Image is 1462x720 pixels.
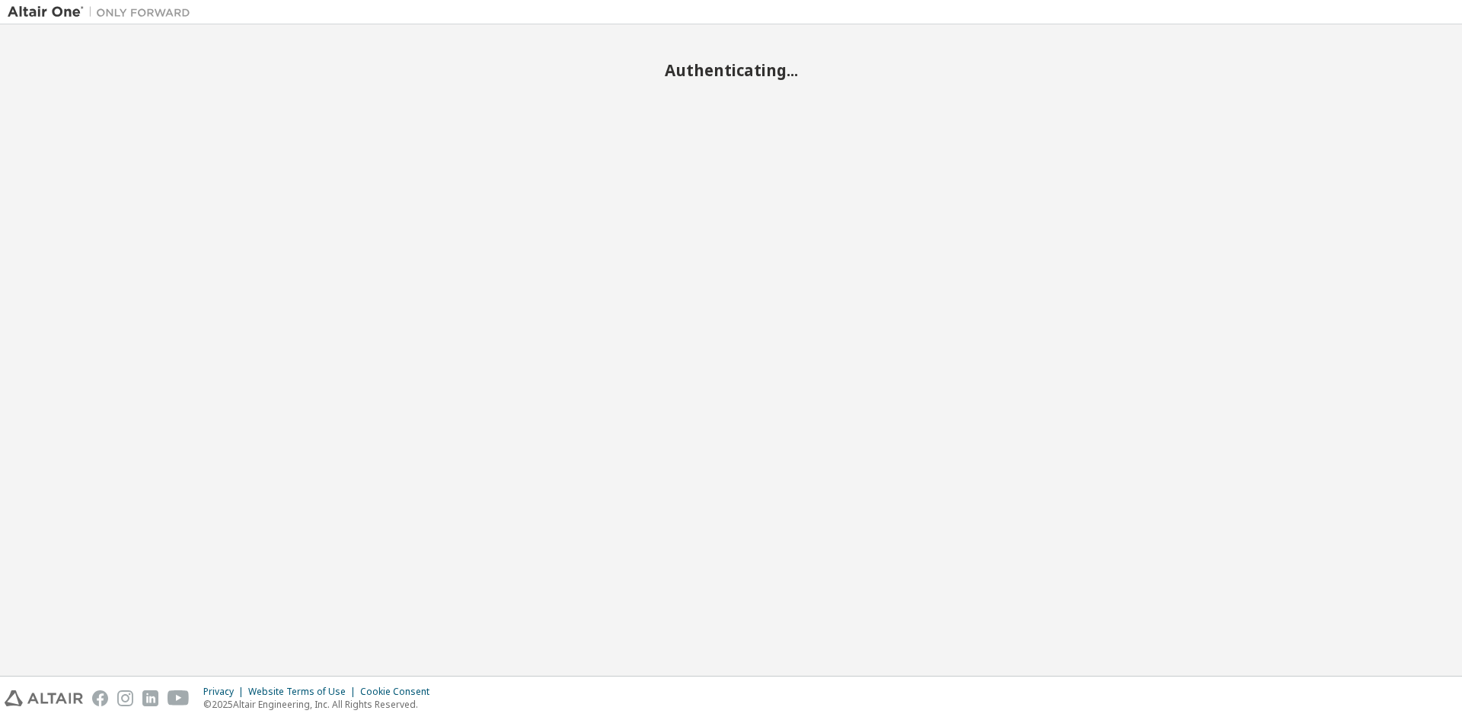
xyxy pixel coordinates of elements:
[203,698,439,711] p: © 2025 Altair Engineering, Inc. All Rights Reserved.
[360,686,439,698] div: Cookie Consent
[168,690,190,706] img: youtube.svg
[248,686,360,698] div: Website Terms of Use
[8,5,198,20] img: Altair One
[117,690,133,706] img: instagram.svg
[203,686,248,698] div: Privacy
[142,690,158,706] img: linkedin.svg
[5,690,83,706] img: altair_logo.svg
[8,60,1454,80] h2: Authenticating...
[92,690,108,706] img: facebook.svg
